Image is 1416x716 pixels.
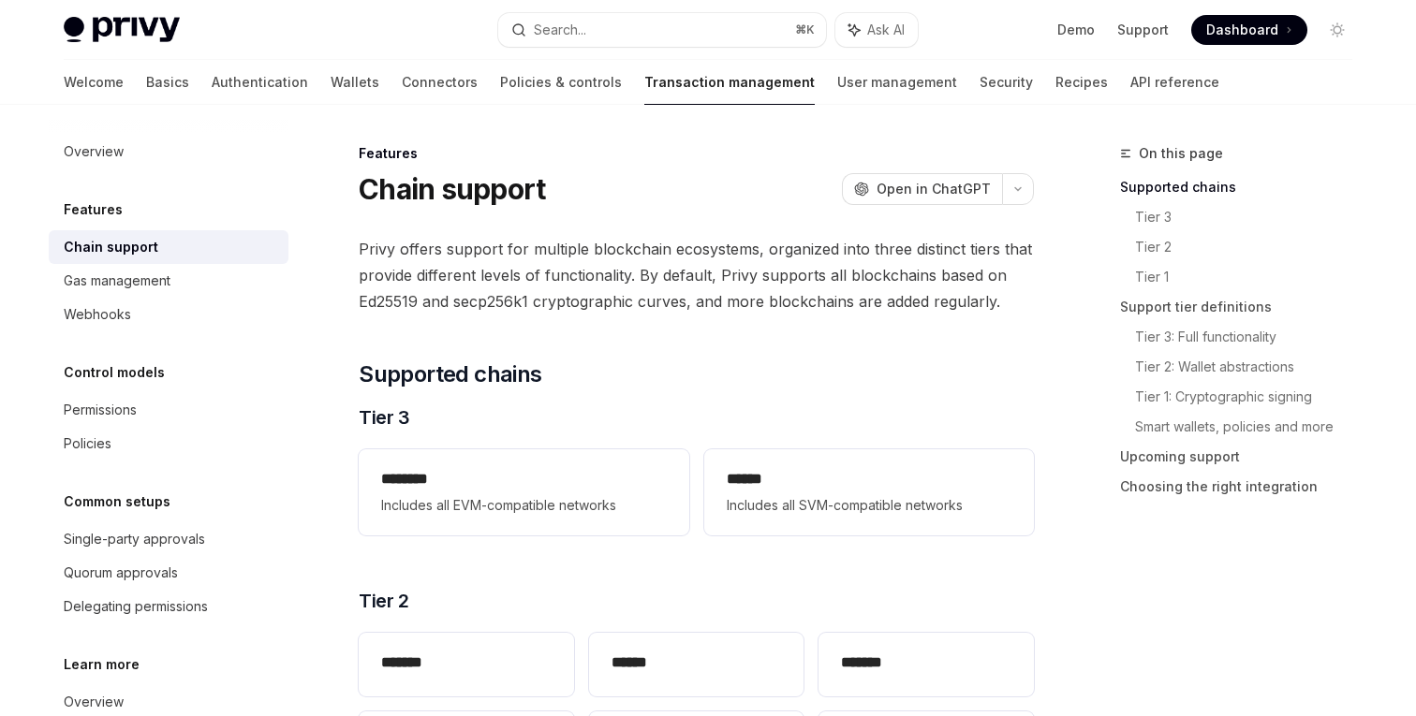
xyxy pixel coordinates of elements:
[644,60,815,105] a: Transaction management
[64,528,205,550] div: Single-party approvals
[1120,292,1367,322] a: Support tier definitions
[49,590,288,623] a: Delegating permissions
[1117,21,1169,39] a: Support
[1120,472,1367,502] a: Choosing the right integration
[359,144,1034,163] div: Features
[64,60,124,105] a: Welcome
[867,21,905,39] span: Ask AI
[835,13,918,47] button: Ask AI
[64,432,111,455] div: Policies
[49,230,288,264] a: Chain support
[842,173,1002,205] button: Open in ChatGPT
[49,298,288,331] a: Webhooks
[64,490,170,513] h5: Common setups
[64,17,180,43] img: light logo
[64,198,123,221] h5: Features
[500,60,622,105] a: Policies & controls
[64,691,124,713] div: Overview
[49,522,288,556] a: Single-party approvals
[727,494,1011,517] span: Includes all SVM-compatible networks
[359,449,688,535] a: **** ***Includes all EVM-compatible networks
[1057,21,1095,39] a: Demo
[1135,382,1367,412] a: Tier 1: Cryptographic signing
[877,180,991,198] span: Open in ChatGPT
[402,60,478,105] a: Connectors
[381,494,666,517] span: Includes all EVM-compatible networks
[64,140,124,163] div: Overview
[359,359,541,389] span: Supported chains
[359,172,545,206] h1: Chain support
[534,19,586,41] div: Search...
[331,60,379,105] a: Wallets
[64,303,131,326] div: Webhooks
[64,595,208,618] div: Delegating permissions
[1130,60,1219,105] a: API reference
[49,427,288,460] a: Policies
[1120,442,1367,472] a: Upcoming support
[1139,142,1223,165] span: On this page
[498,13,826,47] button: Search...⌘K
[1135,202,1367,232] a: Tier 3
[1135,412,1367,442] a: Smart wallets, policies and more
[64,270,170,292] div: Gas management
[64,399,137,421] div: Permissions
[1206,21,1278,39] span: Dashboard
[49,556,288,590] a: Quorum approvals
[1135,322,1367,352] a: Tier 3: Full functionality
[49,393,288,427] a: Permissions
[1135,352,1367,382] a: Tier 2: Wallet abstractions
[1135,232,1367,262] a: Tier 2
[64,562,178,584] div: Quorum approvals
[1055,60,1108,105] a: Recipes
[49,264,288,298] a: Gas management
[1322,15,1352,45] button: Toggle dark mode
[146,60,189,105] a: Basics
[1120,172,1367,202] a: Supported chains
[359,404,409,431] span: Tier 3
[1191,15,1307,45] a: Dashboard
[359,588,408,614] span: Tier 2
[64,236,158,258] div: Chain support
[1135,262,1367,292] a: Tier 1
[837,60,957,105] a: User management
[212,60,308,105] a: Authentication
[64,361,165,384] h5: Control models
[704,449,1034,535] a: **** *Includes all SVM-compatible networks
[64,653,140,676] h5: Learn more
[980,60,1033,105] a: Security
[359,236,1034,314] span: Privy offers support for multiple blockchain ecosystems, organized into three distinct tiers that...
[795,22,815,37] span: ⌘ K
[49,135,288,168] a: Overview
